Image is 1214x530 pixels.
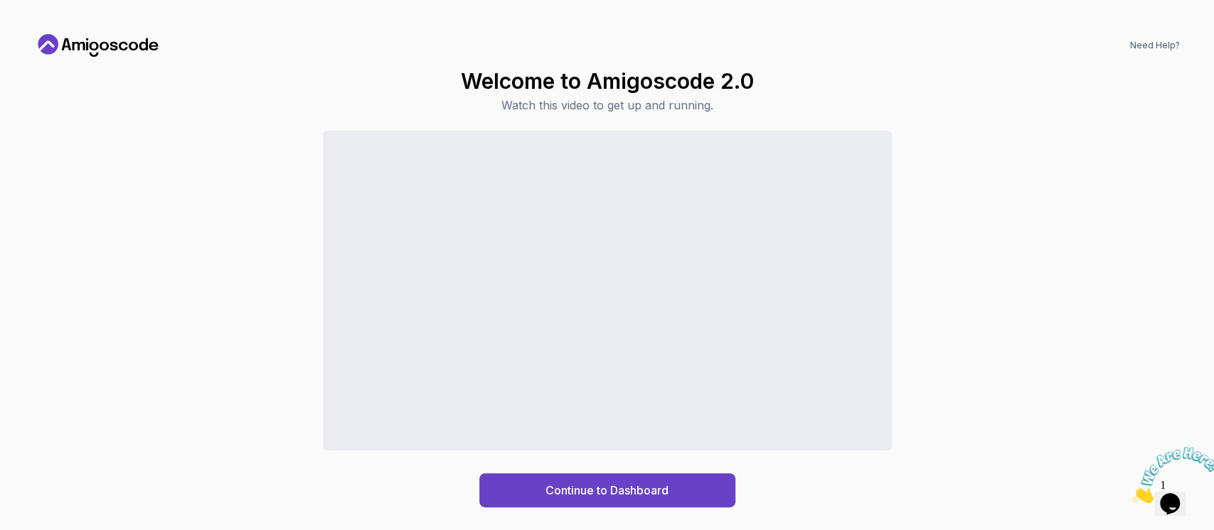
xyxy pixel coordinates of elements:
[545,482,669,499] div: Continue to Dashboard
[461,97,754,114] p: Watch this video to get up and running.
[34,34,162,57] a: Home link
[1130,40,1180,51] a: Need Help?
[323,131,892,450] iframe: Sales Video
[6,6,94,62] img: Chat attention grabber
[6,6,11,18] span: 1
[1126,441,1214,509] iframe: chat widget
[461,68,754,94] h1: Welcome to Amigoscode 2.0
[479,473,735,507] button: Continue to Dashboard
